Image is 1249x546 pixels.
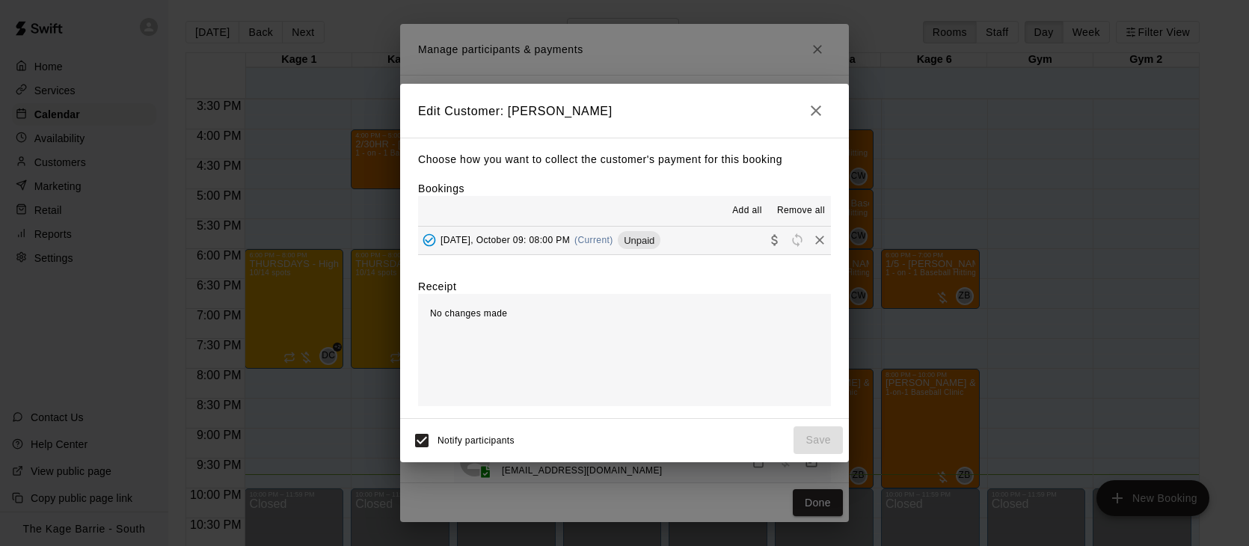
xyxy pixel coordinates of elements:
[438,435,515,446] span: Notify participants
[574,235,613,245] span: (Current)
[764,234,786,245] span: Collect payment
[400,84,849,138] h2: Edit Customer: [PERSON_NAME]
[786,234,808,245] span: Reschedule
[732,203,762,218] span: Add all
[723,199,771,223] button: Add all
[418,182,464,194] label: Bookings
[441,235,570,245] span: [DATE], October 09: 08:00 PM
[418,150,831,169] p: Choose how you want to collect the customer's payment for this booking
[808,234,831,245] span: Remove
[430,308,507,319] span: No changes made
[777,203,825,218] span: Remove all
[771,199,831,223] button: Remove all
[418,279,456,294] label: Receipt
[418,229,441,251] button: Added - Collect Payment
[418,227,831,254] button: Added - Collect Payment[DATE], October 09: 08:00 PM(Current)UnpaidCollect paymentRescheduleRemove
[618,235,660,246] span: Unpaid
